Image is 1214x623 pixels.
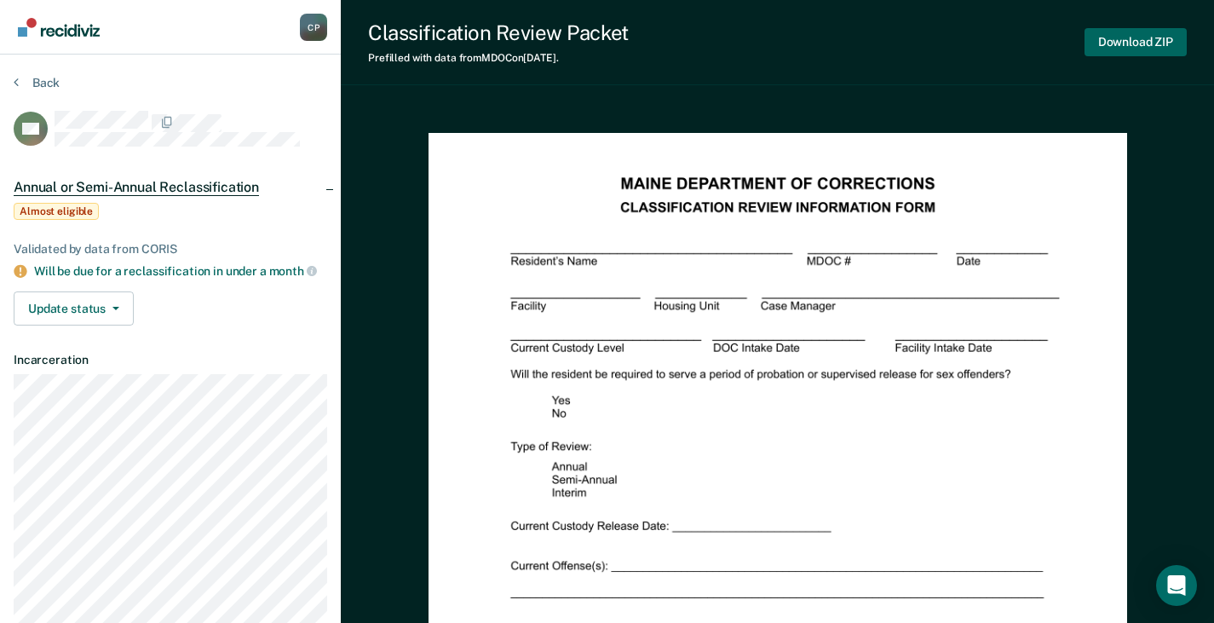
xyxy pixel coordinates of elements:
button: Back [14,75,60,90]
button: Profile dropdown button [300,14,327,41]
button: Update status [14,291,134,326]
div: Will be due for a reclassification in under a month [34,263,327,279]
span: Almost eligible [14,203,99,220]
div: Open Intercom Messenger [1156,565,1197,606]
div: Prefilled with data from MDOC on [DATE] . [368,52,629,64]
span: Annual or Semi-Annual Reclassification [14,179,259,196]
dt: Incarceration [14,353,327,367]
button: Download ZIP [1085,28,1187,56]
img: Recidiviz [18,18,100,37]
div: Classification Review Packet [368,20,629,45]
div: C P [300,14,327,41]
div: Validated by data from CORIS [14,242,327,257]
